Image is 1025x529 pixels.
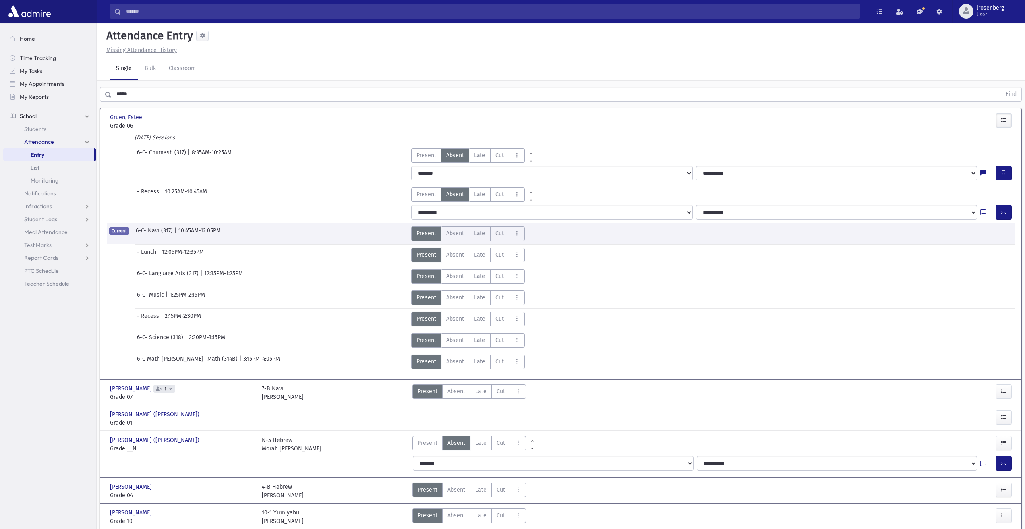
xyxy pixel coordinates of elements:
[3,90,96,103] a: My Reports
[110,113,144,122] span: Gruen, Estee
[3,32,96,45] a: Home
[411,187,537,202] div: AttTypes
[474,315,485,323] span: Late
[110,436,201,444] span: [PERSON_NAME] ([PERSON_NAME])
[446,357,464,366] span: Absent
[3,277,96,290] a: Teacher Schedule
[497,511,505,520] span: Cut
[495,190,504,199] span: Cut
[416,357,436,366] span: Present
[497,387,505,396] span: Cut
[418,511,437,520] span: Present
[3,174,96,187] a: Monitoring
[447,439,465,447] span: Absent
[262,384,304,401] div: 7-B Navi [PERSON_NAME]
[418,387,437,396] span: Present
[474,151,485,160] span: Late
[411,248,525,262] div: AttTypes
[137,355,239,369] span: 6-C Math [PERSON_NAME]- Math (314B)
[110,508,153,517] span: [PERSON_NAME]
[106,47,177,54] u: Missing Attendance History
[446,190,464,199] span: Absent
[174,226,178,241] span: |
[416,272,436,280] span: Present
[446,336,464,344] span: Absent
[163,386,168,392] span: 1
[446,251,464,259] span: Absent
[411,269,525,284] div: AttTypes
[121,4,860,19] input: Search
[20,80,64,87] span: My Appointments
[412,483,526,500] div: AttTypes
[239,355,243,369] span: |
[262,508,304,525] div: 10-1 Yirmiyahu [PERSON_NAME]
[24,280,69,287] span: Teacher Schedule
[475,387,487,396] span: Late
[161,312,165,326] span: |
[20,112,37,120] span: School
[24,190,56,197] span: Notifications
[412,384,526,401] div: AttTypes
[3,77,96,90] a: My Appointments
[495,336,504,344] span: Cut
[495,229,504,238] span: Cut
[20,67,42,75] span: My Tasks
[416,251,436,259] span: Present
[495,293,504,302] span: Cut
[20,35,35,42] span: Home
[110,483,153,491] span: [PERSON_NAME]
[474,293,485,302] span: Late
[137,248,158,262] span: - Lunch
[474,190,485,199] span: Late
[165,187,207,202] span: 10:25AM-10:45AM
[192,148,232,163] span: 8:35AM-10:25AM
[110,384,153,393] span: [PERSON_NAME]
[110,517,254,525] span: Grade 10
[3,239,96,251] a: Test Marks
[446,293,464,302] span: Absent
[24,267,59,274] span: PTC Schedule
[416,151,436,160] span: Present
[416,229,436,238] span: Present
[411,355,525,369] div: AttTypes
[446,315,464,323] span: Absent
[24,125,46,133] span: Students
[158,248,162,262] span: |
[495,151,504,160] span: Cut
[447,387,465,396] span: Absent
[188,148,192,163] span: |
[411,333,525,348] div: AttTypes
[416,190,436,199] span: Present
[135,134,176,141] i: [DATE] Sessions:
[262,436,321,453] div: N-5 Hebrew Morah [PERSON_NAME]
[110,491,254,500] span: Grade 04
[3,110,96,122] a: School
[474,357,485,366] span: Late
[137,333,185,348] span: 6-C- Science (318)
[418,485,437,494] span: Present
[20,54,56,62] span: Time Tracking
[497,439,505,447] span: Cut
[110,122,254,130] span: Grade 06
[3,135,96,148] a: Attendance
[24,228,68,236] span: Meal Attendance
[137,312,161,326] span: - Recess
[200,269,204,284] span: |
[474,336,485,344] span: Late
[110,419,254,427] span: Grade 01
[243,355,280,369] span: 3:15PM-4:05PM
[495,315,504,323] span: Cut
[6,3,53,19] img: AdmirePro
[3,264,96,277] a: PTC Schedule
[416,293,436,302] span: Present
[495,251,504,259] span: Cut
[3,187,96,200] a: Notifications
[137,269,200,284] span: 6-C- Language Arts (317)
[446,272,464,280] span: Absent
[24,216,57,223] span: Student Logs
[3,52,96,64] a: Time Tracking
[165,312,201,326] span: 2:15PM-2:30PM
[110,410,201,419] span: [PERSON_NAME] ([PERSON_NAME])
[446,229,464,238] span: Absent
[24,203,52,210] span: Infractions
